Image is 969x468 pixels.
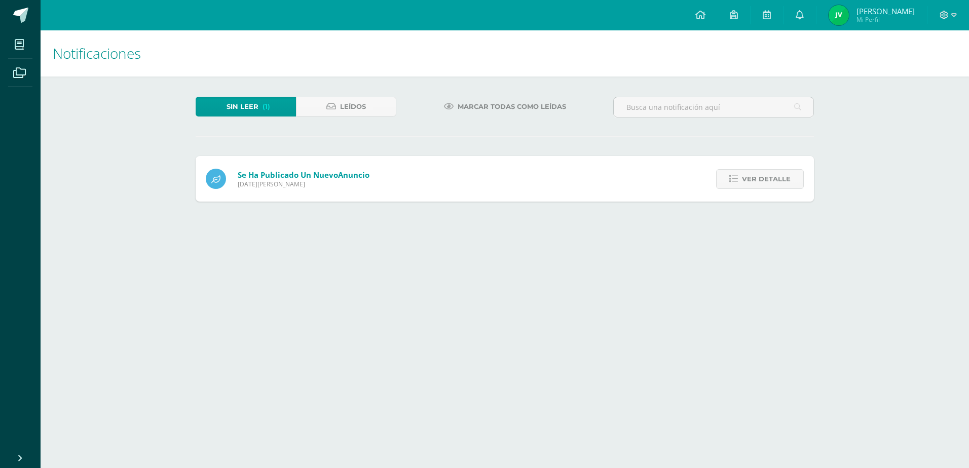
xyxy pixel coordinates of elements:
span: Notificaciones [53,44,141,63]
span: (1) [263,97,270,116]
span: Marcar todas como leídas [458,97,566,116]
span: Se ha publicado un nuevo [238,170,369,180]
span: Mi Perfil [856,15,915,24]
input: Busca una notificación aquí [614,97,813,117]
a: Sin leer(1) [196,97,296,116]
a: Marcar todas como leídas [431,97,579,116]
a: Leídos [296,97,396,116]
span: [PERSON_NAME] [856,6,915,16]
span: Ver detalle [742,170,791,188]
span: Sin leer [227,97,258,116]
span: [DATE][PERSON_NAME] [238,180,369,188]
span: Anuncio [338,170,369,180]
span: Leídos [340,97,366,116]
img: 81f31c591e87a8d23e0eb5d554c52c59.png [829,5,849,25]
